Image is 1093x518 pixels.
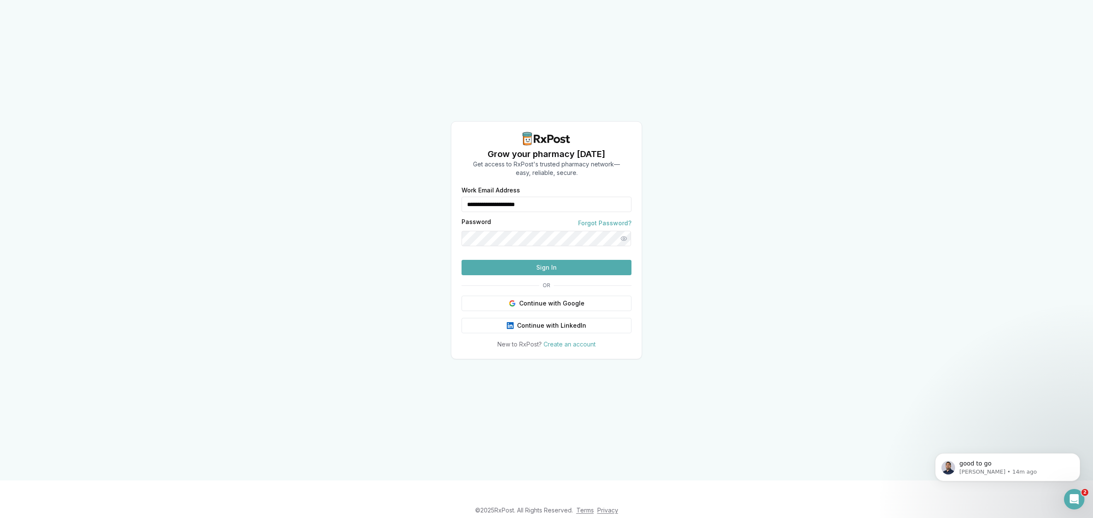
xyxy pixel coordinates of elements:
button: Show password [616,231,631,246]
button: Continue with Google [462,296,631,311]
a: Terms [576,506,594,514]
iframe: Intercom live chat [1064,489,1084,509]
a: Forgot Password? [578,219,631,227]
span: OR [539,282,554,289]
img: Google [509,300,516,307]
label: Work Email Address [462,187,631,193]
a: Create an account [544,340,596,348]
a: Privacy [597,506,618,514]
iframe: Intercom notifications message [922,435,1093,495]
p: Get access to RxPost's trusted pharmacy network— easy, reliable, secure. [473,160,620,177]
span: New to RxPost? [497,340,542,348]
label: Password [462,219,491,227]
img: LinkedIn [507,322,514,329]
button: Continue with LinkedIn [462,318,631,333]
h1: Grow your pharmacy [DATE] [473,148,620,160]
img: RxPost Logo [519,132,574,146]
span: 2 [1081,489,1088,496]
button: Sign In [462,260,631,275]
